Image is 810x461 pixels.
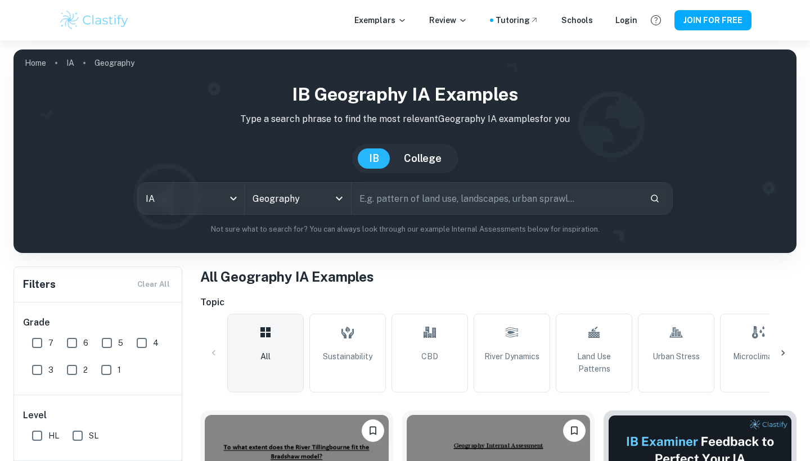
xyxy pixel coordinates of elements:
span: Sustainability [323,350,372,363]
h6: Level [23,409,174,422]
a: Login [615,14,637,26]
span: 5 [118,337,123,349]
button: Help and Feedback [646,11,665,30]
a: Schools [561,14,593,26]
p: Geography [94,57,134,69]
p: Type a search phrase to find the most relevant Geography IA examples for you [22,112,787,126]
button: JOIN FOR FREE [674,10,751,30]
p: Not sure what to search for? You can always look through our example Internal Assessments below f... [22,224,787,235]
span: Urban Stress [652,350,700,363]
span: Microclimates [733,350,784,363]
img: Clastify logo [58,9,130,31]
span: River Dynamics [484,350,539,363]
a: Tutoring [496,14,539,26]
span: CBD [421,350,438,363]
h1: All Geography IA Examples [200,266,796,287]
span: SL [89,430,98,442]
div: IA [138,183,244,214]
h6: Grade [23,316,174,329]
span: 7 [48,337,53,349]
button: Open [331,191,347,206]
span: Land Use Patterns [561,350,627,375]
a: IA [66,55,74,71]
a: Home [25,55,46,71]
span: HL [48,430,59,442]
h1: IB Geography IA examples [22,81,787,108]
span: 1 [118,364,121,376]
p: Exemplars [354,14,407,26]
span: All [260,350,271,363]
p: Review [429,14,467,26]
button: Please log in to bookmark exemplars [563,419,586,442]
input: E.g. pattern of land use, landscapes, urban sprawl... [352,183,641,214]
span: 2 [83,364,88,376]
button: College [393,148,453,169]
span: 6 [83,337,88,349]
button: Please log in to bookmark exemplars [362,419,384,442]
button: Search [645,189,664,208]
h6: Topic [200,296,796,309]
img: profile cover [13,49,796,253]
span: 4 [153,337,159,349]
span: 3 [48,364,53,376]
button: IB [358,148,390,169]
h6: Filters [23,277,56,292]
